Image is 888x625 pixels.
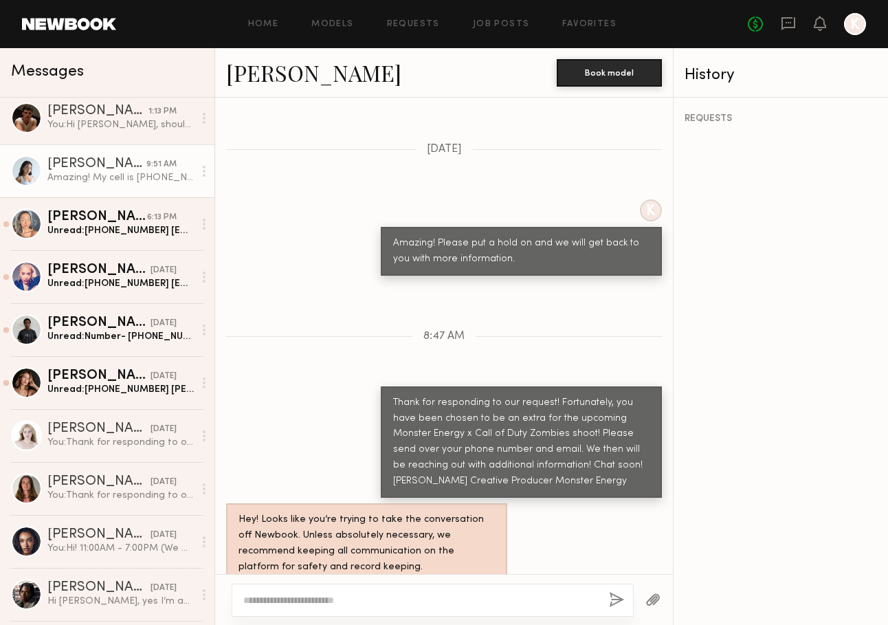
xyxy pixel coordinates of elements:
[151,582,177,595] div: [DATE]
[423,331,465,342] span: 8:47 AM
[844,13,866,35] a: K
[557,66,662,78] a: Book model
[47,105,148,118] div: [PERSON_NAME]
[473,20,530,29] a: Job Posts
[557,59,662,87] button: Book model
[47,277,194,290] div: Unread: [PHONE_NUMBER] [EMAIL_ADDRESS][DOMAIN_NAME]
[47,330,194,343] div: Unread: Number- [PHONE_NUMBER] Email- [EMAIL_ADDRESS][DOMAIN_NAME]
[47,475,151,489] div: [PERSON_NAME]
[47,383,194,396] div: Unread: [PHONE_NUMBER] [PERSON_NAME][EMAIL_ADDRESS][DOMAIN_NAME]
[47,369,151,383] div: [PERSON_NAME]
[47,118,194,131] div: You: Hi [PERSON_NAME], shouldn't be a problem. Let me confirm with our executives and get back to...
[151,423,177,436] div: [DATE]
[47,263,151,277] div: [PERSON_NAME]
[151,370,177,383] div: [DATE]
[238,512,495,575] div: Hey! Looks like you’re trying to take the conversation off Newbook. Unless absolutely necessary, ...
[47,171,194,184] div: Amazing! My cell is [PHONE_NUMBER] and email is [EMAIL_ADDRESS][DOMAIN_NAME]. Thank you!
[151,317,177,330] div: [DATE]
[151,529,177,542] div: [DATE]
[47,489,194,502] div: You: Thank for responding to our request! Fortunately, you have been chosen to be an extra for th...
[393,395,650,490] div: Thank for responding to our request! Fortunately, you have been chosen to be an extra for the upc...
[47,595,194,608] div: Hi [PERSON_NAME], yes I’m available [DATE]. Here is a current photo. Let me know if you need anyt...
[47,210,147,224] div: [PERSON_NAME]
[11,64,84,80] span: Messages
[147,211,177,224] div: 6:13 PM
[427,144,462,155] span: [DATE]
[47,422,151,436] div: [PERSON_NAME]
[146,158,177,171] div: 9:51 AM
[387,20,440,29] a: Requests
[685,114,877,124] div: REQUESTS
[685,67,877,83] div: History
[248,20,279,29] a: Home
[47,157,146,171] div: [PERSON_NAME]
[47,224,194,237] div: Unread: [PHONE_NUMBER] [EMAIL_ADDRESS][DOMAIN_NAME]
[151,476,177,489] div: [DATE]
[47,542,194,555] div: You: Hi! 11:00AM - 7:00PM (We might be flex with the timing, but this is the window we are workin...
[562,20,617,29] a: Favorites
[47,316,151,330] div: [PERSON_NAME]
[148,105,177,118] div: 1:13 PM
[311,20,353,29] a: Models
[151,264,177,277] div: [DATE]
[47,528,151,542] div: [PERSON_NAME]
[47,436,194,449] div: You: Thank for responding to our request! Fortunately, you have been chosen to be an extra for th...
[47,581,151,595] div: [PERSON_NAME]
[393,236,650,267] div: Amazing! Please put a hold on and we will get back to you with more information.
[226,58,401,87] a: [PERSON_NAME]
